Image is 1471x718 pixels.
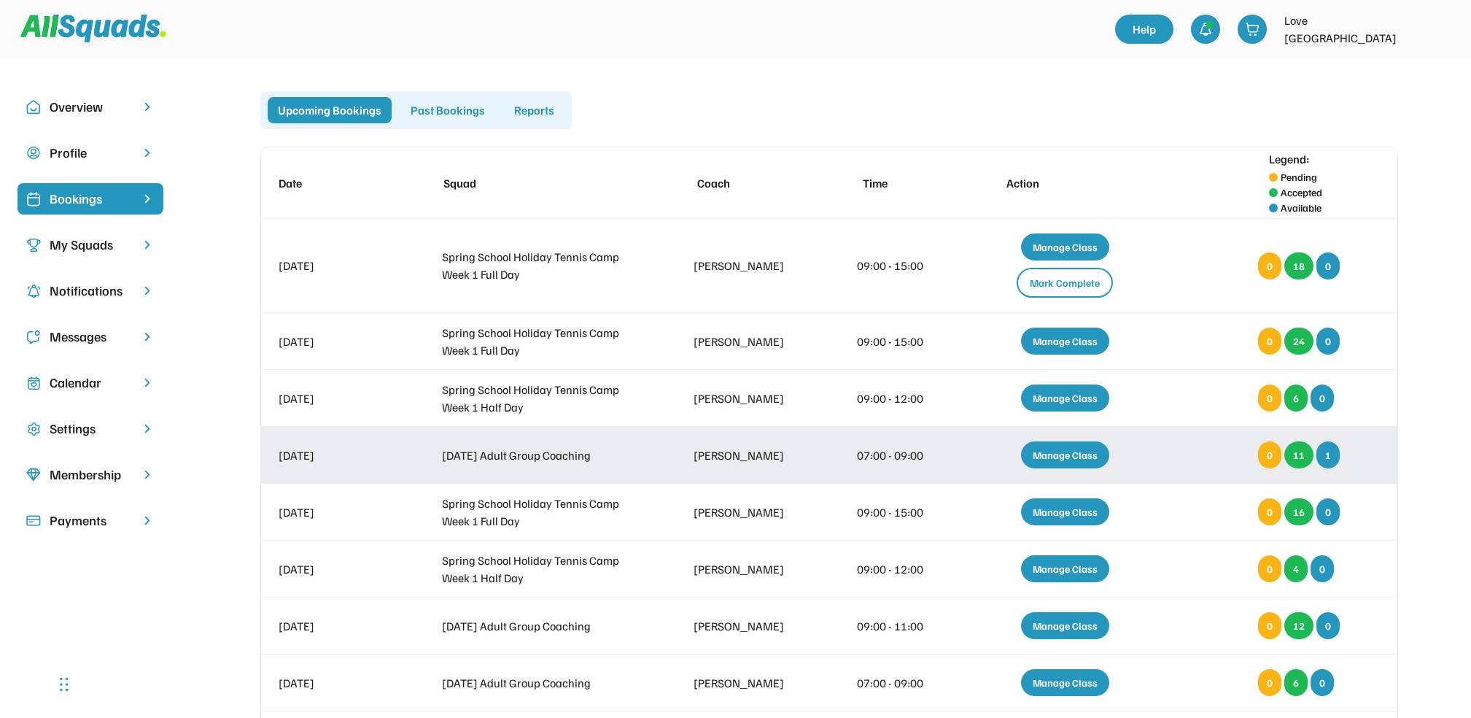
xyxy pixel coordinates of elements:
div: Messages [50,327,131,347]
div: [PERSON_NAME] [694,503,804,521]
div: Calendar [50,373,131,393]
img: chevron-right.svg [140,376,155,390]
div: Legend: [1269,150,1310,168]
div: Manage Class [1021,385,1109,412]
div: 6 [1284,385,1308,412]
div: [DATE] Adult Group Coaching [442,674,640,692]
img: chevron-right.svg [140,514,155,528]
div: Spring School Holiday Tennis Camp Week 1 Full Day [442,495,640,530]
div: Pending [1281,169,1317,185]
div: Profile [50,143,131,163]
div: My Squads [50,235,131,255]
div: 0 [1311,385,1334,412]
div: [PERSON_NAME] [694,674,804,692]
img: chevron-right.svg [140,238,155,252]
div: Coach [697,174,807,192]
div: Date [279,174,389,192]
div: [DATE] [279,617,389,635]
div: [DATE] [279,503,389,521]
img: chevron-right.svg [140,146,155,160]
div: [PERSON_NAME] [694,390,804,407]
div: 09:00 - 12:00 [857,390,945,407]
div: 09:00 - 11:00 [857,617,945,635]
img: Icon%20%2819%29.svg [26,192,41,206]
div: 0 [1316,612,1340,639]
div: 0 [1258,441,1281,468]
img: Icon%20copy%208.svg [26,468,41,482]
div: Squad [443,174,642,192]
div: [PERSON_NAME] [694,447,804,464]
img: shopping-cart-01%20%281%29.svg [1245,22,1260,36]
div: Overview [50,97,131,117]
img: Icon%20copy%207.svg [26,376,41,390]
div: Manage Class [1021,328,1109,355]
div: [DATE] Adult Group Coaching [442,447,640,464]
div: 09:00 - 15:00 [857,333,945,350]
div: 0 [1258,385,1281,412]
div: 0 [1311,669,1334,696]
img: Squad%20Logo.svg [20,15,166,42]
div: 24 [1284,328,1313,355]
div: 09:00 - 15:00 [857,257,945,274]
img: chevron-right.svg [140,422,155,436]
img: LTPP_Logo_REV.jpeg [1424,15,1453,44]
div: Manage Class [1021,612,1109,639]
img: chevron-right.svg [140,284,155,298]
div: [PERSON_NAME] [694,333,804,350]
div: 0 [1258,252,1281,279]
div: Mark Complete [1017,268,1113,298]
div: Membership [50,465,131,485]
div: [DATE] Adult Group Coaching [442,617,640,635]
div: Reports [504,97,564,123]
div: Accepted [1281,185,1322,200]
div: Time [863,174,951,192]
div: Upcoming Bookings [268,97,392,123]
div: Manage Class [1021,233,1109,260]
div: [DATE] [279,447,389,464]
div: [PERSON_NAME] [694,257,804,274]
a: Help [1115,15,1173,44]
img: Icon%20copy%205.svg [26,330,41,344]
div: 0 [1258,328,1281,355]
div: [PERSON_NAME] [694,560,804,578]
div: Payments [50,511,131,530]
div: Manage Class [1021,555,1109,582]
div: 0 [1258,555,1281,582]
div: 07:00 - 09:00 [857,674,945,692]
div: 6 [1284,669,1308,696]
div: 0 [1311,555,1334,582]
div: 09:00 - 12:00 [857,560,945,578]
div: 0 [1258,612,1281,639]
div: 07:00 - 09:00 [857,447,945,464]
div: Spring School Holiday Tennis Camp Week 1 Full Day [442,248,640,283]
div: [DATE] [279,390,389,407]
div: [DATE] [279,257,389,274]
div: 0 [1316,498,1340,525]
div: 09:00 - 15:00 [857,503,945,521]
div: Notifications [50,281,131,301]
div: 4 [1284,555,1308,582]
div: 1 [1316,441,1340,468]
img: user-circle.svg [26,146,41,161]
div: 0 [1258,669,1281,696]
div: [DATE] [279,674,389,692]
div: 0 [1316,252,1340,279]
div: 16 [1284,498,1313,525]
div: 18 [1284,252,1313,279]
div: 12 [1284,612,1313,639]
div: Love [GEOGRAPHIC_DATA] [1284,12,1416,47]
img: Icon%20copy%2016.svg [26,422,41,436]
div: [PERSON_NAME] [694,617,804,635]
div: 0 [1316,328,1340,355]
div: Manage Class [1021,669,1109,696]
img: Icon%20copy%203.svg [26,238,41,252]
img: Icon%20copy%2010.svg [26,100,41,115]
div: Settings [50,419,131,439]
div: Past Bookings [400,97,495,123]
div: Available [1281,200,1321,215]
div: Manage Class [1021,498,1109,525]
div: Action [1006,174,1138,192]
img: chevron-right.svg [140,100,155,114]
img: chevron-right%20copy%203.svg [140,192,155,206]
img: chevron-right.svg [140,330,155,344]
